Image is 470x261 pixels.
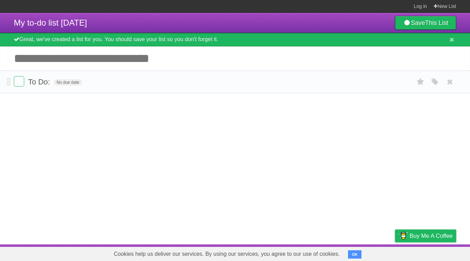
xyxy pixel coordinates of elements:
span: No due date [54,79,82,85]
label: Star task [414,76,427,88]
b: This List [425,19,448,26]
span: To Do: [28,78,52,86]
img: Buy me a coffee [398,230,408,242]
a: Privacy [386,246,404,259]
label: Done [14,76,24,87]
a: Terms [363,246,378,259]
button: OK [348,250,361,259]
a: About [303,246,318,259]
span: Cookies help us deliver our services. By using our services, you agree to our use of cookies. [107,247,347,261]
a: Buy me a coffee [395,229,456,242]
a: SaveThis List [395,16,456,30]
a: Suggest a feature [413,246,456,259]
a: Developers [326,246,354,259]
span: Buy me a coffee [410,230,453,242]
span: My to-do list [DATE] [14,18,87,27]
